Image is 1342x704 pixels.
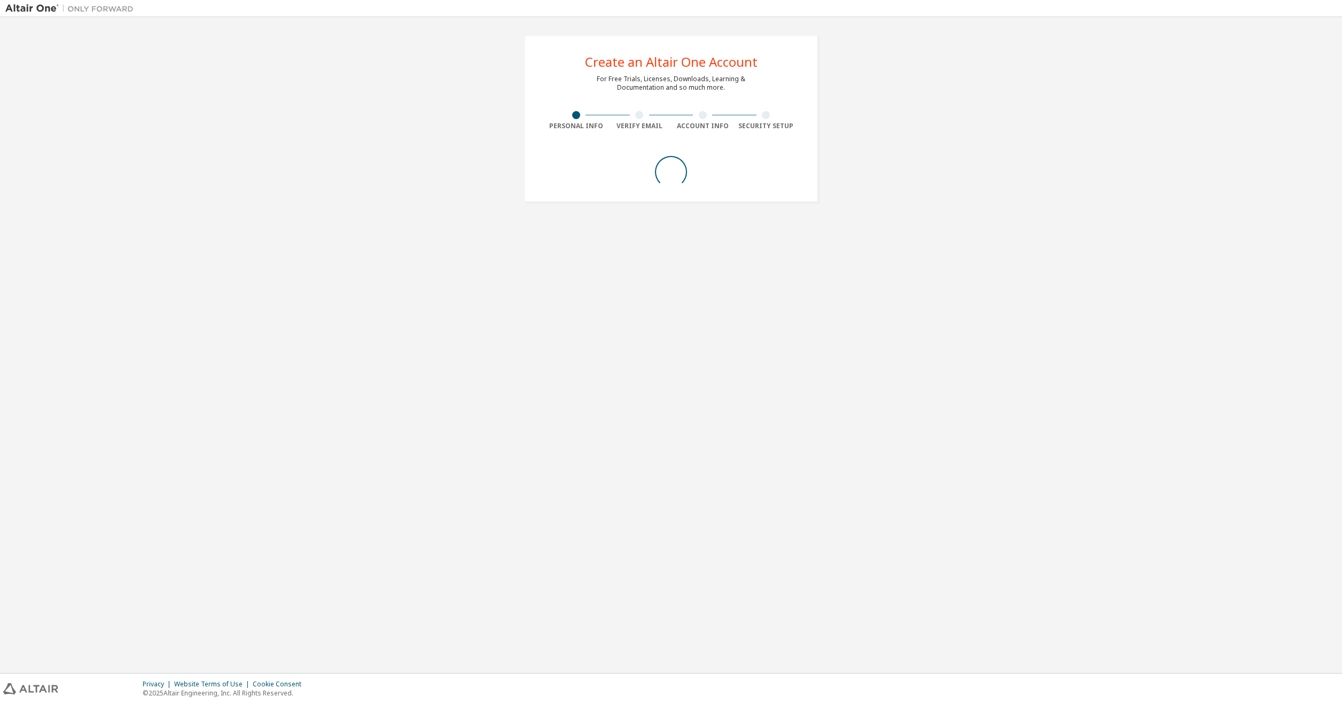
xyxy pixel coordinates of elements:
[143,689,308,698] p: © 2025 Altair Engineering, Inc. All Rights Reserved.
[735,122,798,130] div: Security Setup
[585,56,758,68] div: Create an Altair One Account
[253,680,308,689] div: Cookie Consent
[597,75,745,92] div: For Free Trials, Licenses, Downloads, Learning & Documentation and so much more.
[143,680,174,689] div: Privacy
[3,683,58,694] img: altair_logo.svg
[544,122,608,130] div: Personal Info
[671,122,735,130] div: Account Info
[174,680,253,689] div: Website Terms of Use
[5,3,139,14] img: Altair One
[608,122,672,130] div: Verify Email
